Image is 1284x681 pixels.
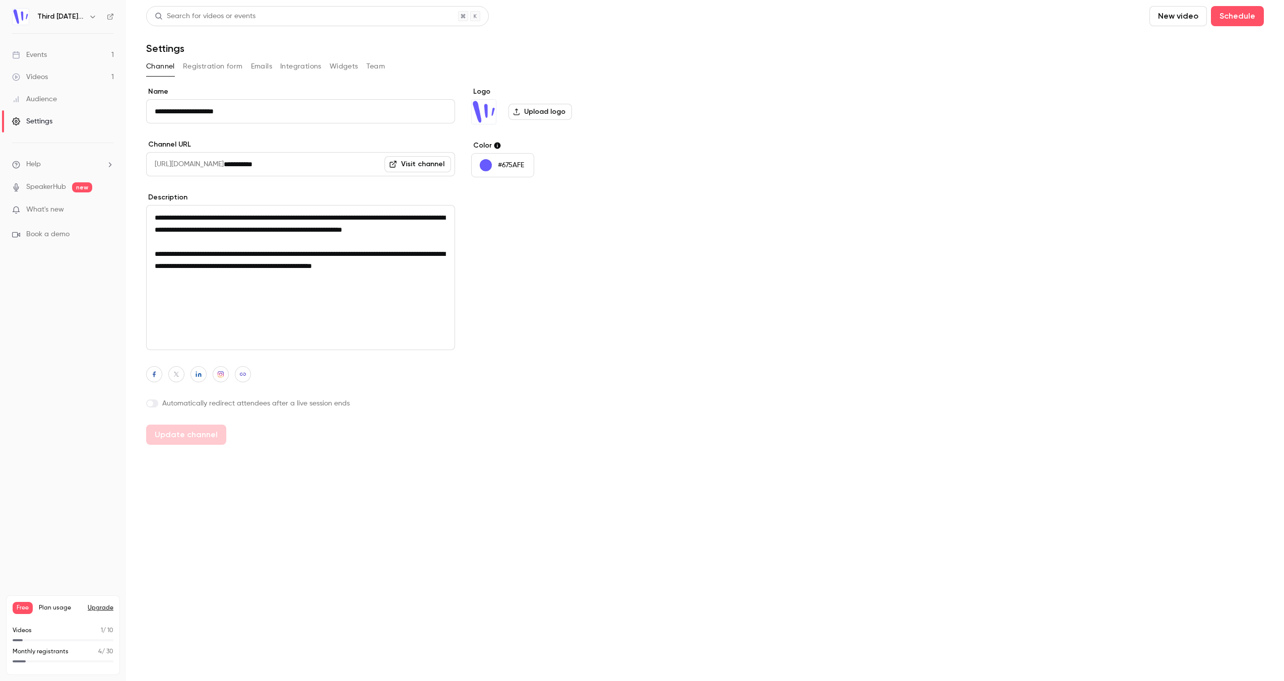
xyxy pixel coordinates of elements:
[280,58,322,75] button: Integrations
[88,604,113,612] button: Upgrade
[251,58,272,75] button: Emails
[12,116,52,126] div: Settings
[101,628,103,634] span: 1
[98,647,113,656] p: / 30
[39,604,82,612] span: Plan usage
[1211,6,1264,26] button: Schedule
[471,141,626,151] label: Color
[471,87,626,124] section: Logo
[155,11,255,22] div: Search for videos or events
[13,602,33,614] span: Free
[26,205,64,215] span: What's new
[146,140,455,150] label: Channel URL
[146,398,455,408] label: Automatically redirect attendees after a live session ends
[26,182,66,192] a: SpeakerHub
[13,9,29,25] img: Third Wednesday Webinar
[98,649,102,655] span: 4
[12,50,47,60] div: Events
[384,156,451,172] a: Visit channel
[101,626,113,635] p: / 10
[471,87,626,97] label: Logo
[1149,6,1207,26] button: New video
[498,160,524,170] p: #675AFE
[183,58,243,75] button: Registration form
[72,182,92,192] span: new
[330,58,358,75] button: Widgets
[471,153,534,177] button: #675AFE
[13,647,69,656] p: Monthly registrants
[26,229,70,240] span: Book a demo
[13,626,32,635] p: Videos
[12,72,48,82] div: Videos
[26,159,41,170] span: Help
[12,159,114,170] li: help-dropdown-opener
[146,192,455,202] label: Description
[508,104,572,120] label: Upload logo
[472,100,496,124] img: Third Wednesday Webinar
[366,58,386,75] button: Team
[146,87,455,97] label: Name
[146,58,175,75] button: Channel
[146,42,184,54] h1: Settings
[102,206,114,215] iframe: Noticeable Trigger
[12,94,57,104] div: Audience
[37,12,85,22] h6: Third [DATE] Webinar
[146,152,224,176] span: [URL][DOMAIN_NAME]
